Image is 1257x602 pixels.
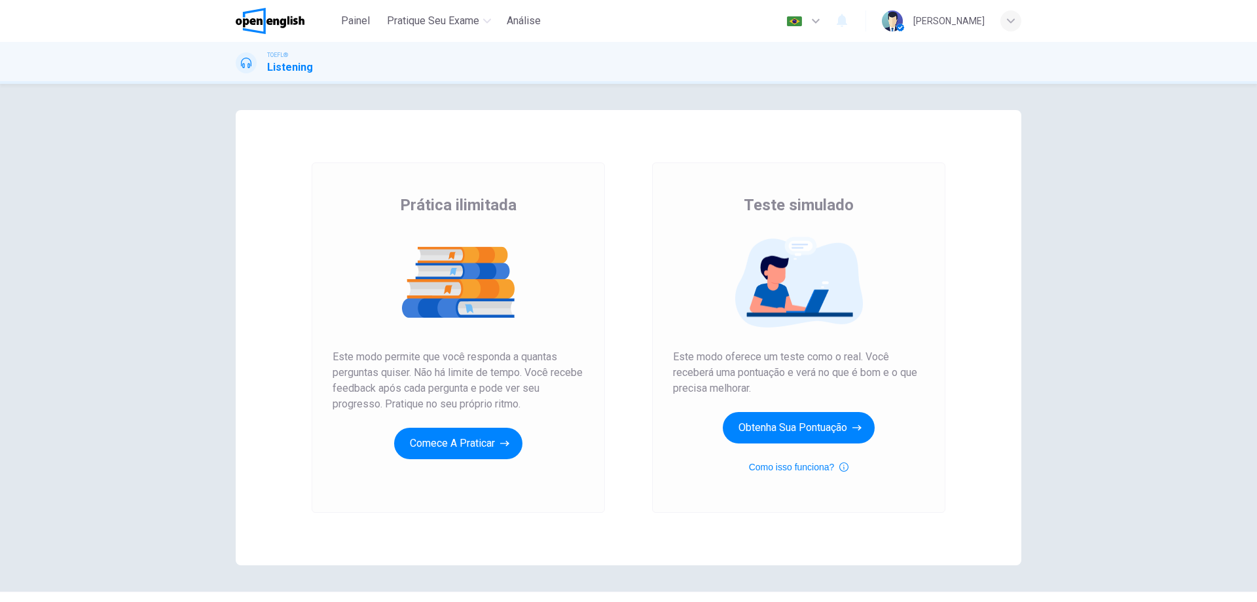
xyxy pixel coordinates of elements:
[394,428,522,459] button: Comece a praticar
[400,195,517,216] span: Prática ilimitada
[882,10,903,31] img: Profile picture
[507,13,541,29] span: Análise
[723,412,875,443] button: Obtenha sua pontuação
[501,9,546,33] button: Análise
[387,13,479,29] span: Pratique seu exame
[267,60,313,75] h1: Listening
[335,9,376,33] button: Painel
[382,9,496,33] button: Pratique seu exame
[341,13,370,29] span: Painel
[267,50,288,60] span: TOEFL®
[786,16,803,26] img: pt
[333,349,584,412] span: Este modo permite que você responda a quantas perguntas quiser. Não há limite de tempo. Você rece...
[236,8,304,34] img: OpenEnglish logo
[236,8,335,34] a: OpenEnglish logo
[673,349,924,396] span: Este modo oferece um teste como o real. Você receberá uma pontuação e verá no que é bom e o que p...
[749,459,849,475] button: Como isso funciona?
[913,13,985,29] div: [PERSON_NAME]
[744,195,854,216] span: Teste simulado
